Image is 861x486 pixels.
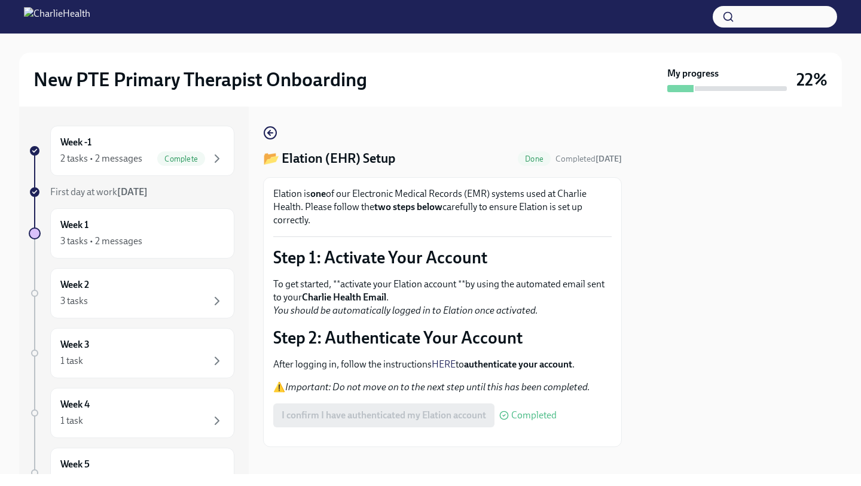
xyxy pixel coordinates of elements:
[555,154,622,164] span: Completed
[60,278,89,291] h6: Week 2
[273,327,612,348] p: Step 2: Authenticate Your Account
[29,388,234,438] a: Week 41 task
[310,188,326,199] strong: one
[374,201,442,212] strong: two steps below
[60,294,88,308] div: 3 tasks
[60,235,142,248] div: 3 tasks • 2 messages
[50,186,148,198] span: First day at work
[29,186,234,199] a: First day at work[DATE]
[263,150,395,168] h4: 📂 Elation (EHR) Setup
[24,7,90,26] img: CharlieHealth
[60,354,83,367] div: 1 task
[273,247,612,268] p: Step 1: Activate Your Account
[60,218,88,232] h6: Week 1
[60,398,90,411] h6: Week 4
[273,187,612,227] p: Elation is of our Electronic Medical Records (EMR) systems used at Charlie Health. Please follow ...
[117,186,148,198] strong: [DATE]
[60,136,91,149] h6: Week -1
[464,359,572,370] strong: authenticate your account
[667,67,719,80] strong: My progress
[273,381,612,394] p: ⚠️
[29,208,234,259] a: Week 13 tasks • 2 messages
[796,69,828,90] h3: 22%
[273,358,612,371] p: After logging in, follow the instructions to .
[302,291,386,303] strong: Charlie Health Email
[60,152,142,165] div: 2 tasks • 2 messages
[518,154,551,163] span: Done
[273,305,538,316] em: You should be automatically logged in to Elation once activated.
[596,154,622,164] strong: [DATE]
[29,126,234,176] a: Week -12 tasks • 2 messagesComplete
[29,268,234,318] a: Week 23 tasks
[60,338,90,351] h6: Week 3
[285,381,590,393] em: Important: Do not move on to the next step until this has been completed.
[273,278,612,317] p: To get started, **activate your Elation account **by using the automated email sent to your .
[29,328,234,378] a: Week 31 task
[60,414,83,427] div: 1 task
[511,411,557,420] span: Completed
[432,359,456,370] a: HERE
[33,68,367,92] h2: New PTE Primary Therapist Onboarding
[157,154,205,163] span: Complete
[60,458,90,471] h6: Week 5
